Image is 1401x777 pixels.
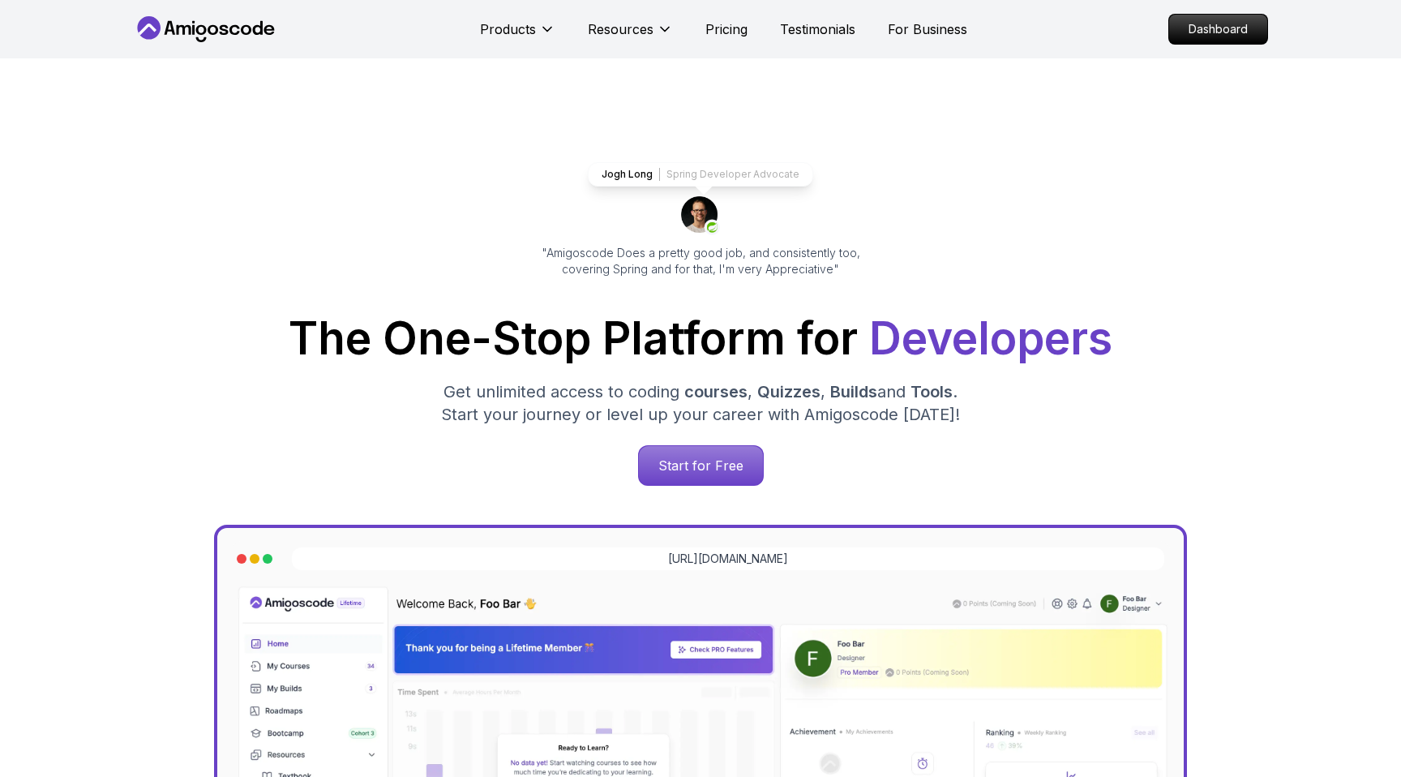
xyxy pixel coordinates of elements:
[869,311,1112,365] span: Developers
[428,380,973,426] p: Get unlimited access to coding , , and . Start your journey or level up your career with Amigosco...
[519,245,882,277] p: "Amigoscode Does a pretty good job, and consistently too, covering Spring and for that, I'm very ...
[1169,15,1267,44] p: Dashboard
[684,382,748,401] span: courses
[910,382,953,401] span: Tools
[146,316,1255,361] h1: The One-Stop Platform for
[480,19,555,52] button: Products
[681,196,720,235] img: josh long
[888,19,967,39] a: For Business
[780,19,855,39] a: Testimonials
[668,551,788,567] a: [URL][DOMAIN_NAME]
[602,168,653,181] p: Jogh Long
[757,382,820,401] span: Quizzes
[1168,14,1268,45] a: Dashboard
[638,445,764,486] a: Start for Free
[705,19,748,39] a: Pricing
[830,382,877,401] span: Builds
[1300,676,1401,753] iframe: chat widget
[588,19,673,52] button: Resources
[588,19,653,39] p: Resources
[666,168,799,181] p: Spring Developer Advocate
[480,19,536,39] p: Products
[639,446,763,485] p: Start for Free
